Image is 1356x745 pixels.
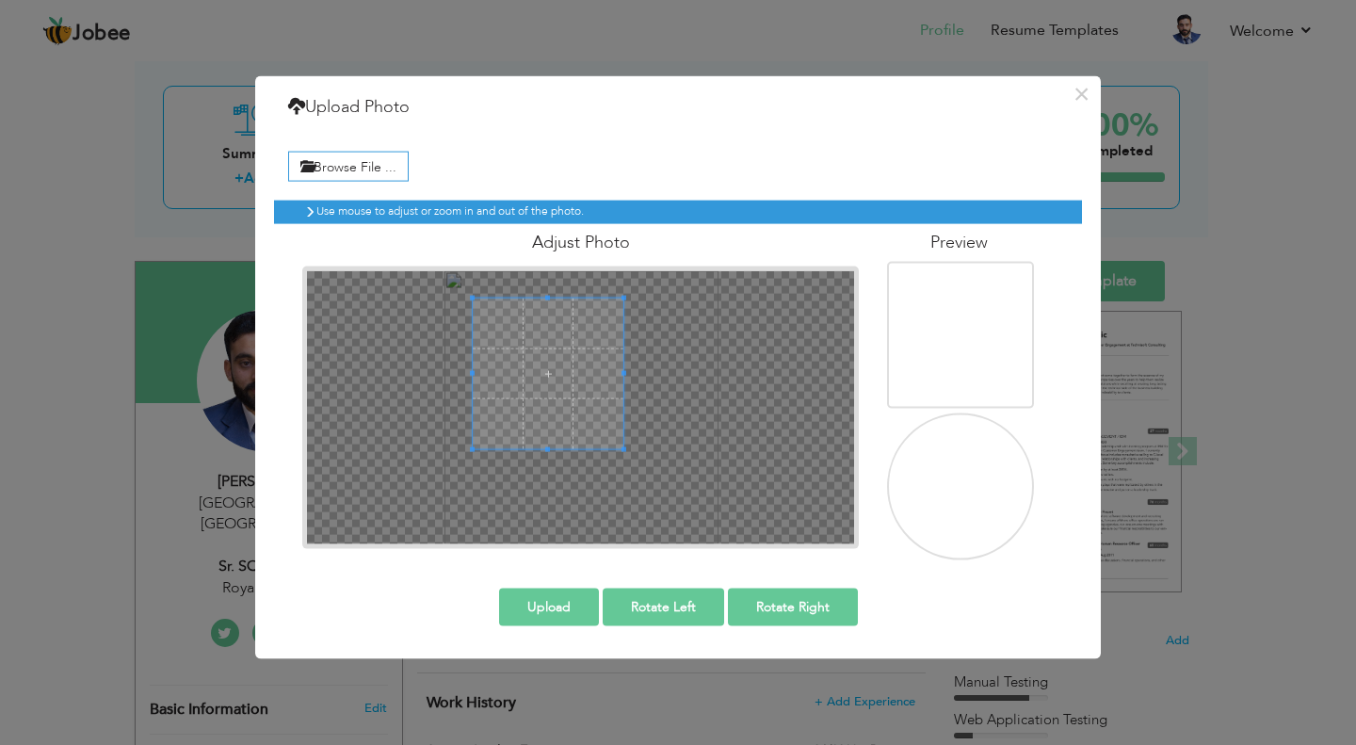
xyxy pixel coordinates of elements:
h4: Adjust Photo [302,233,859,251]
h4: Preview [887,233,1030,251]
h4: Upload Photo [288,94,410,119]
label: Browse File ... [288,152,409,181]
img: b8b17a93-cdc7-4234-8d6a-3fda68054441 [862,236,1128,503]
button: Rotate Right [728,588,858,625]
h6: Use mouse to adjust or zoom in and out of the photo. [316,204,1043,217]
button: Upload [499,588,599,625]
button: Rotate Left [603,588,724,625]
img: b8b17a93-cdc7-4234-8d6a-3fda68054441 [862,388,1128,655]
button: × [1066,78,1096,108]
